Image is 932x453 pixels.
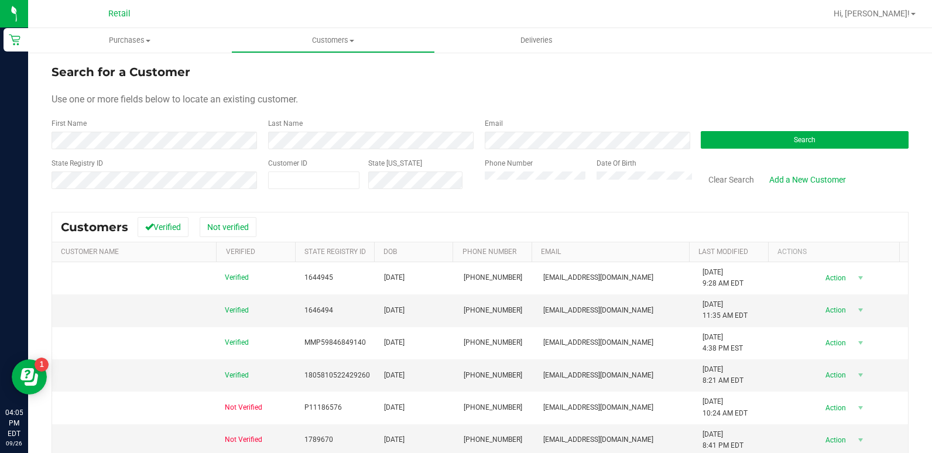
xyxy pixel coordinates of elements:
iframe: Resource center unread badge [35,358,49,372]
span: [DATE] 8:21 AM EDT [703,364,743,386]
span: Action [815,270,854,286]
span: [DATE] [384,402,405,413]
label: First Name [52,118,87,129]
span: Purchases [28,35,231,46]
span: [DATE] [384,305,405,316]
span: [PHONE_NUMBER] [464,305,522,316]
span: [EMAIL_ADDRESS][DOMAIN_NAME] [543,434,653,445]
a: Customers [231,28,434,53]
a: Phone Number [462,248,516,256]
span: Hi, [PERSON_NAME]! [834,9,910,18]
span: Customers [61,220,128,234]
span: 1644945 [304,272,333,283]
span: select [854,367,868,383]
span: select [854,302,868,318]
span: [DATE] [384,272,405,283]
label: State Registry ID [52,158,103,169]
span: [PHONE_NUMBER] [464,370,522,381]
button: Search [701,131,909,149]
span: [PHONE_NUMBER] [464,272,522,283]
a: Last Modified [698,248,748,256]
span: select [854,270,868,286]
span: [DATE] [384,337,405,348]
span: 1805810522429260 [304,370,370,381]
a: Purchases [28,28,231,53]
span: Not Verified [225,402,262,413]
span: select [854,335,868,351]
label: Customer ID [268,158,307,169]
span: Deliveries [505,35,568,46]
span: [EMAIL_ADDRESS][DOMAIN_NAME] [543,305,653,316]
span: [DATE] [384,434,405,445]
a: DOB [383,248,397,256]
div: Actions [777,248,895,256]
a: Email [541,248,561,256]
label: State [US_STATE] [368,158,422,169]
span: [EMAIL_ADDRESS][DOMAIN_NAME] [543,337,653,348]
span: Retail [108,9,131,19]
button: Not verified [200,217,256,237]
label: Last Name [268,118,303,129]
span: Action [815,335,854,351]
a: Customer Name [61,248,119,256]
label: Date Of Birth [597,158,636,169]
button: Verified [138,217,189,237]
span: [DATE] 4:38 PM EST [703,332,743,354]
a: Deliveries [435,28,638,53]
span: Verified [225,337,249,348]
span: select [854,432,868,448]
span: Action [815,432,854,448]
span: Not Verified [225,434,262,445]
button: Clear Search [701,170,762,190]
span: Verified [225,370,249,381]
span: [DATE] 8:41 PM EDT [703,429,743,451]
span: [PHONE_NUMBER] [464,434,522,445]
span: [DATE] 11:35 AM EDT [703,299,748,321]
a: State Registry Id [304,248,366,256]
span: [EMAIL_ADDRESS][DOMAIN_NAME] [543,402,653,413]
span: [PHONE_NUMBER] [464,337,522,348]
span: Customers [232,35,434,46]
span: [PHONE_NUMBER] [464,402,522,413]
a: Add a New Customer [762,170,854,190]
span: P11186576 [304,402,342,413]
span: [DATE] [384,370,405,381]
span: Verified [225,272,249,283]
span: Search [794,136,815,144]
span: Action [815,367,854,383]
span: [EMAIL_ADDRESS][DOMAIN_NAME] [543,370,653,381]
span: Search for a Customer [52,65,190,79]
span: select [854,400,868,416]
inline-svg: Retail [9,34,20,46]
span: [DATE] 10:24 AM EDT [703,396,748,418]
label: Phone Number [485,158,533,169]
span: 1789670 [304,434,333,445]
span: [EMAIL_ADDRESS][DOMAIN_NAME] [543,272,653,283]
p: 09/26 [5,439,23,448]
a: Verified [226,248,255,256]
p: 04:05 PM EDT [5,407,23,439]
span: [DATE] 9:28 AM EDT [703,267,743,289]
label: Email [485,118,503,129]
span: Use one or more fields below to locate an existing customer. [52,94,298,105]
iframe: Resource center [12,359,47,394]
span: Action [815,302,854,318]
span: Verified [225,305,249,316]
span: Action [815,400,854,416]
span: 1646494 [304,305,333,316]
span: MMP59846849140 [304,337,366,348]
